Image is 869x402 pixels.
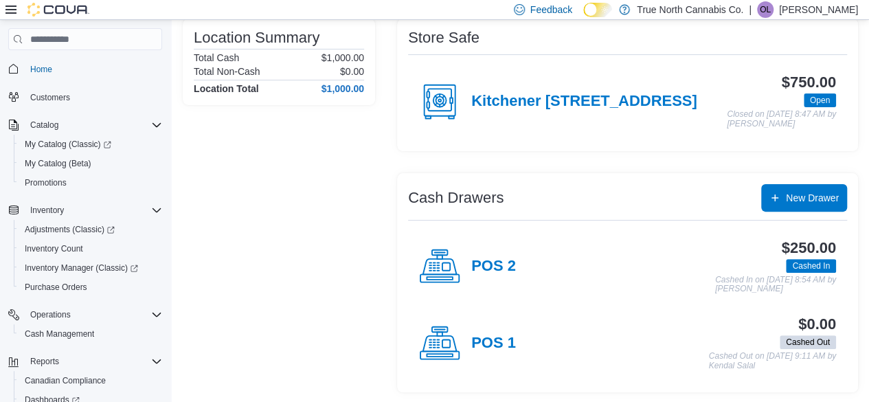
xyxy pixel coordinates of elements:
[715,276,836,294] p: Cashed In on [DATE] 8:54 AM by [PERSON_NAME]
[14,324,168,344] button: Cash Management
[25,89,162,106] span: Customers
[19,326,100,342] a: Cash Management
[786,191,839,205] span: New Drawer
[3,58,168,78] button: Home
[14,258,168,278] a: Inventory Manager (Classic)
[25,117,64,133] button: Catalog
[798,316,836,333] h3: $0.00
[321,52,364,63] p: $1,000.00
[14,173,168,192] button: Promotions
[25,375,106,386] span: Canadian Compliance
[3,352,168,371] button: Reports
[14,278,168,297] button: Purchase Orders
[530,3,572,16] span: Feedback
[14,135,168,154] a: My Catalog (Classic)
[3,87,168,107] button: Customers
[321,83,364,94] h4: $1,000.00
[19,372,111,389] a: Canadian Compliance
[471,258,516,276] h4: POS 2
[19,241,162,257] span: Inventory Count
[810,94,830,107] span: Open
[19,136,162,153] span: My Catalog (Classic)
[779,1,858,18] p: [PERSON_NAME]
[194,30,319,46] h3: Location Summary
[471,335,516,353] h4: POS 1
[408,190,504,206] h3: Cash Drawers
[25,117,162,133] span: Catalog
[804,93,836,107] span: Open
[27,3,89,16] img: Cova
[25,202,162,219] span: Inventory
[25,282,87,293] span: Purchase Orders
[14,371,168,390] button: Canadian Compliance
[30,356,59,367] span: Reports
[30,64,52,75] span: Home
[25,263,138,273] span: Inventory Manager (Classic)
[583,3,612,17] input: Dark Mode
[583,17,584,18] span: Dark Mode
[782,240,836,256] h3: $250.00
[14,220,168,239] a: Adjustments (Classic)
[709,352,836,370] p: Cashed Out on [DATE] 9:11 AM by Kendal Salal
[786,336,830,348] span: Cashed Out
[194,52,239,63] h6: Total Cash
[25,328,94,339] span: Cash Management
[3,115,168,135] button: Catalog
[749,1,752,18] p: |
[780,335,836,349] span: Cashed Out
[25,139,111,150] span: My Catalog (Classic)
[3,201,168,220] button: Inventory
[25,61,58,78] a: Home
[25,202,69,219] button: Inventory
[30,120,58,131] span: Catalog
[408,30,479,46] h3: Store Safe
[340,66,364,77] p: $0.00
[19,372,162,389] span: Canadian Compliance
[25,353,65,370] button: Reports
[19,175,72,191] a: Promotions
[25,306,162,323] span: Operations
[19,221,120,238] a: Adjustments (Classic)
[30,309,71,320] span: Operations
[19,155,97,172] a: My Catalog (Beta)
[25,224,115,235] span: Adjustments (Classic)
[471,93,697,111] h4: Kitchener [STREET_ADDRESS]
[19,279,93,295] a: Purchase Orders
[19,175,162,191] span: Promotions
[792,260,830,272] span: Cashed In
[19,260,162,276] span: Inventory Manager (Classic)
[25,158,91,169] span: My Catalog (Beta)
[3,305,168,324] button: Operations
[19,241,89,257] a: Inventory Count
[19,155,162,172] span: My Catalog (Beta)
[14,154,168,173] button: My Catalog (Beta)
[19,136,117,153] a: My Catalog (Classic)
[727,110,836,129] p: Closed on [DATE] 8:47 AM by [PERSON_NAME]
[786,259,836,273] span: Cashed In
[760,1,771,18] span: OL
[761,184,847,212] button: New Drawer
[757,1,774,18] div: Olivia Leeman
[19,279,162,295] span: Purchase Orders
[25,60,162,77] span: Home
[782,74,836,91] h3: $750.00
[194,83,259,94] h4: Location Total
[194,66,260,77] h6: Total Non-Cash
[25,243,83,254] span: Inventory Count
[19,260,144,276] a: Inventory Manager (Classic)
[30,92,70,103] span: Customers
[19,221,162,238] span: Adjustments (Classic)
[30,205,64,216] span: Inventory
[19,326,162,342] span: Cash Management
[25,89,76,106] a: Customers
[14,239,168,258] button: Inventory Count
[637,1,743,18] p: True North Cannabis Co.
[25,306,76,323] button: Operations
[25,177,67,188] span: Promotions
[25,353,162,370] span: Reports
